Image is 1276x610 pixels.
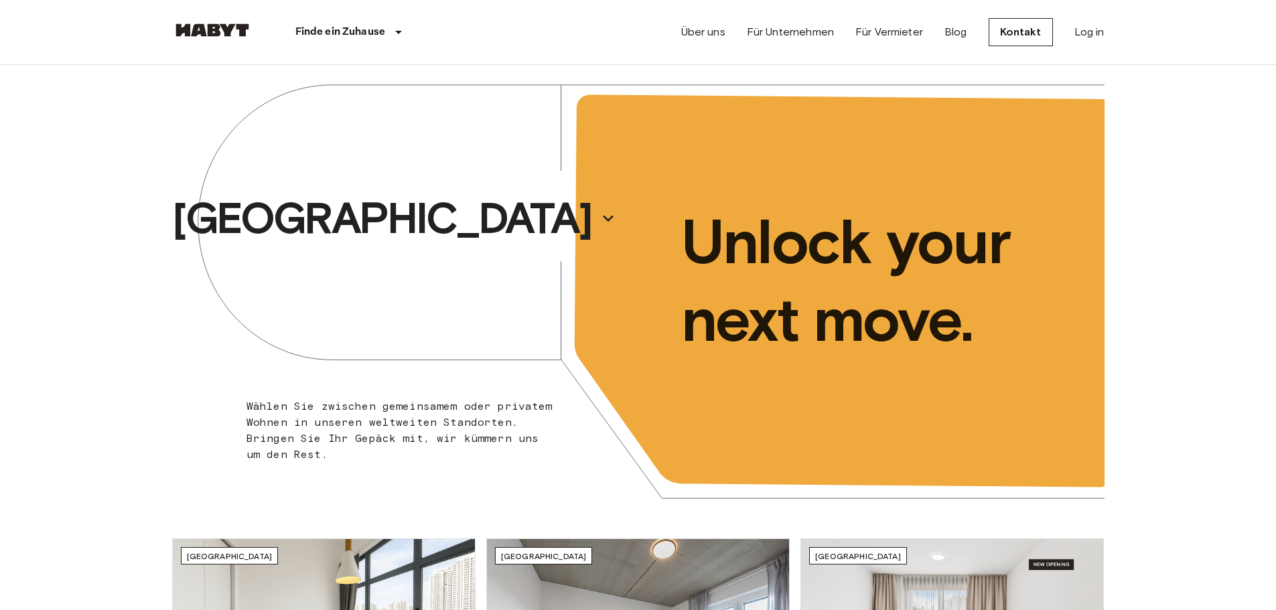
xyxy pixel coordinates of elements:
[167,187,621,249] button: [GEOGRAPHIC_DATA]
[747,24,834,40] a: Für Unternehmen
[681,24,725,40] a: Über uns
[1074,24,1105,40] a: Log in
[815,551,901,561] span: [GEOGRAPHIC_DATA]
[681,203,1083,358] p: Unlock your next move.
[944,24,967,40] a: Blog
[172,192,591,245] p: [GEOGRAPHIC_DATA]
[187,551,273,561] span: [GEOGRAPHIC_DATA]
[172,23,253,37] img: Habyt
[246,398,554,463] p: Wählen Sie zwischen gemeinsamem oder privatem Wohnen in unseren weltweiten Standorten. Bringen Si...
[501,551,587,561] span: [GEOGRAPHIC_DATA]
[855,24,923,40] a: Für Vermieter
[989,18,1053,46] a: Kontakt
[295,24,386,40] p: Finde ein Zuhause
